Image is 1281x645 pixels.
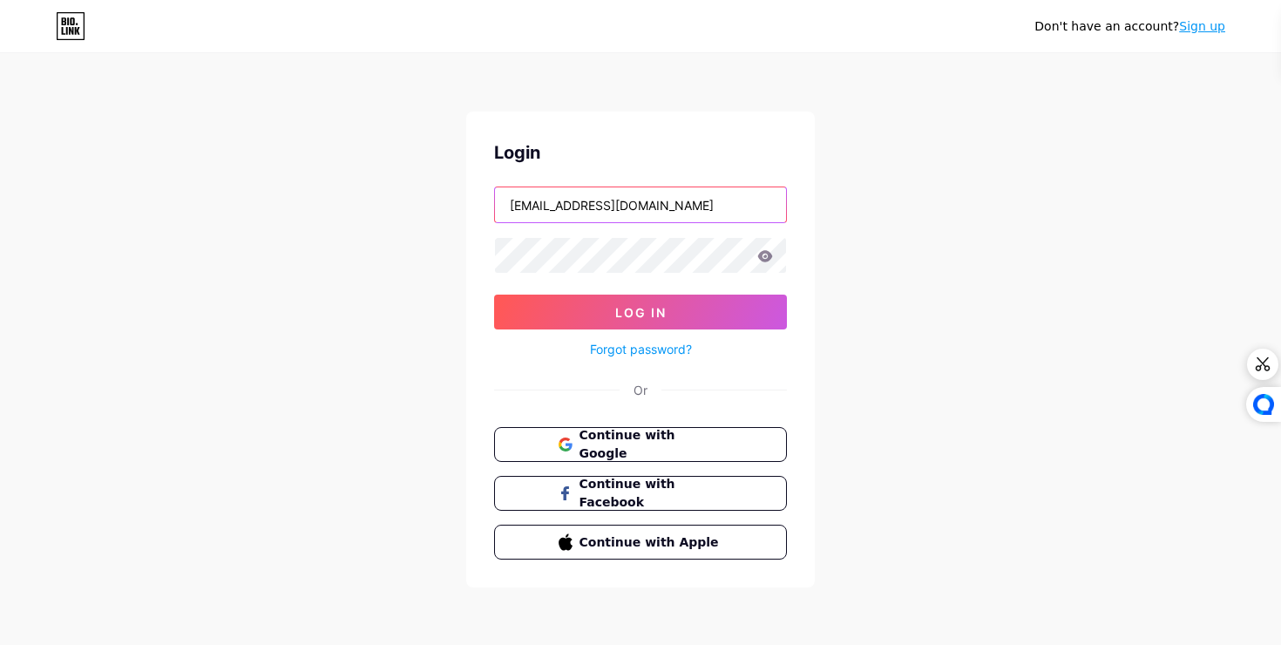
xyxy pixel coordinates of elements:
[615,305,667,320] span: Log In
[494,295,787,329] button: Log In
[494,525,787,560] button: Continue with Apple
[579,426,723,463] span: Continue with Google
[579,533,723,552] span: Continue with Apple
[494,139,787,166] div: Login
[494,427,787,462] button: Continue with Google
[494,476,787,511] button: Continue with Facebook
[1034,17,1225,36] div: Don't have an account?
[1179,19,1225,33] a: Sign up
[495,187,786,222] input: Username
[590,340,692,358] a: Forgot password?
[579,475,723,512] span: Continue with Facebook
[634,381,647,399] div: Or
